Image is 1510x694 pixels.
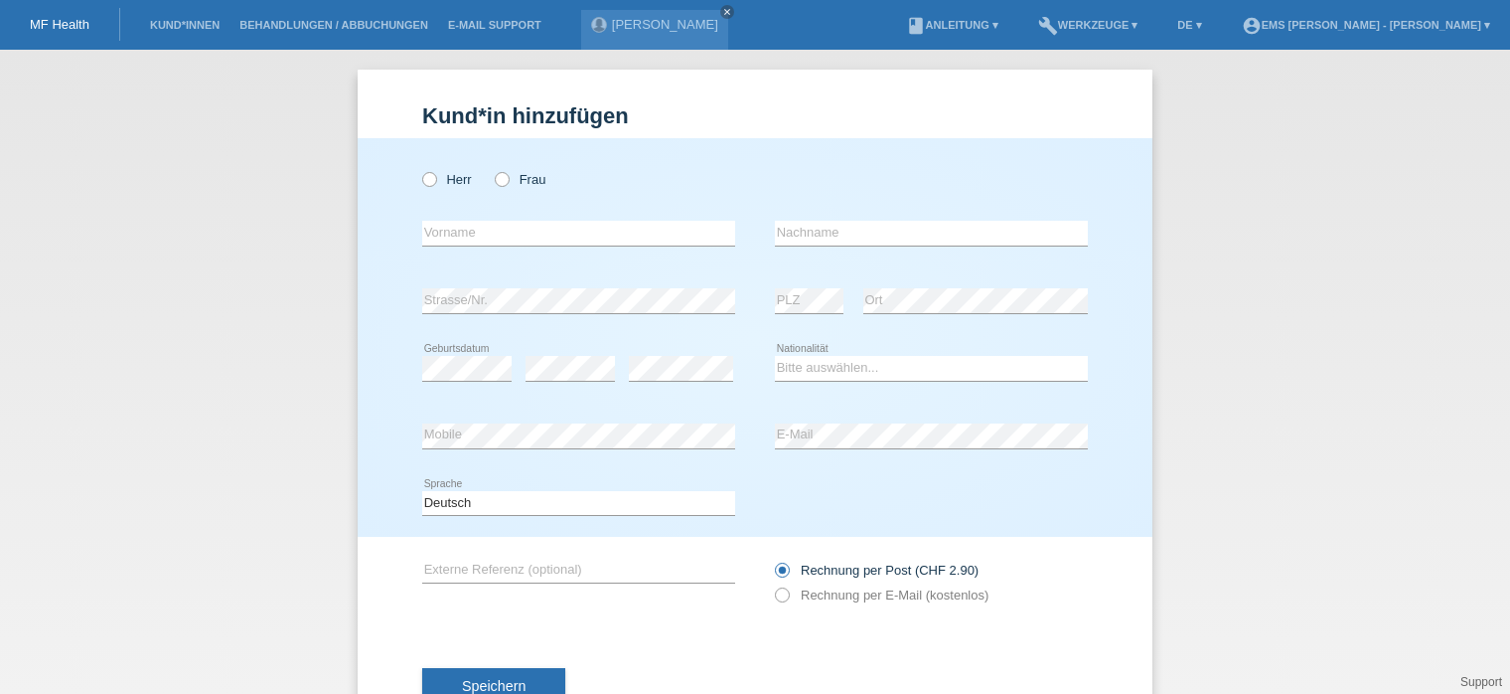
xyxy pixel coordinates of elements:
a: [PERSON_NAME] [612,17,718,32]
span: Speichern [462,678,526,694]
a: DE ▾ [1167,19,1211,31]
a: Behandlungen / Abbuchungen [229,19,438,31]
a: close [720,5,734,19]
label: Herr [422,172,472,187]
input: Herr [422,172,435,185]
i: close [722,7,732,17]
label: Rechnung per Post (CHF 2.90) [775,563,979,578]
input: Frau [495,172,508,185]
label: Rechnung per E-Mail (kostenlos) [775,588,988,603]
i: book [906,16,926,36]
a: buildWerkzeuge ▾ [1028,19,1148,31]
a: account_circleEMS [PERSON_NAME] - [PERSON_NAME] ▾ [1232,19,1500,31]
a: E-Mail Support [438,19,551,31]
a: bookAnleitung ▾ [896,19,1008,31]
i: account_circle [1242,16,1262,36]
input: Rechnung per Post (CHF 2.90) [775,563,788,588]
a: MF Health [30,17,89,32]
a: Support [1460,675,1502,689]
a: Kund*innen [140,19,229,31]
input: Rechnung per E-Mail (kostenlos) [775,588,788,612]
i: build [1038,16,1058,36]
label: Frau [495,172,545,187]
h1: Kund*in hinzufügen [422,103,1088,128]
